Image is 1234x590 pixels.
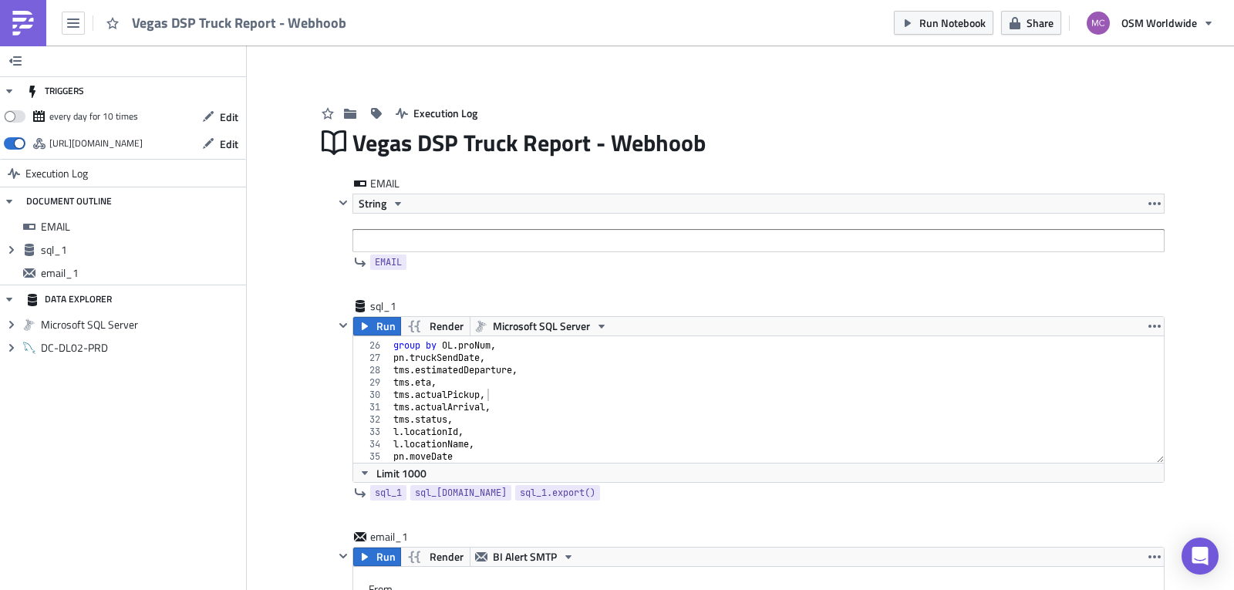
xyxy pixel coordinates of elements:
[49,132,143,155] div: https://pushmetrics.io/api/v1/report/3WLDnAXoke/webhook?token=05a803a5fb454614a312e85e3adb8308
[41,220,242,234] span: EMAIL
[41,341,242,355] span: DC-DL02-PRD
[1182,538,1219,575] div: Open Intercom Messenger
[220,136,238,152] span: Edit
[41,243,242,257] span: sql_1
[49,105,138,128] div: every day for 10 times
[388,101,485,125] button: Execution Log
[515,485,600,501] a: sql_1.export()
[470,548,580,566] button: BI Alert SMTP
[1121,15,1197,31] span: OSM Worldwide
[430,317,464,335] span: Render
[376,317,396,335] span: Run
[26,187,112,215] div: DOCUMENT OUTLINE
[376,548,396,566] span: Run
[370,529,432,544] span: email_1
[493,317,590,335] span: Microsoft SQL Server
[1001,11,1061,35] button: Share
[353,464,432,482] button: Limit 1000
[26,77,84,105] div: TRIGGERS
[353,389,390,401] div: 30
[11,11,35,35] img: PushMetrics
[353,450,390,463] div: 35
[520,485,595,501] span: sql_1.export()
[375,485,402,501] span: sql_1
[353,548,401,566] button: Run
[194,105,246,129] button: Edit
[359,194,386,213] span: String
[353,413,390,426] div: 32
[430,548,464,566] span: Render
[353,317,401,335] button: Run
[919,15,986,31] span: Run Notebook
[334,547,352,565] button: Hide content
[400,548,470,566] button: Render
[1077,6,1222,40] button: OSM Worldwide
[493,548,557,566] span: BI Alert SMTP
[194,132,246,156] button: Edit
[353,339,390,352] div: 26
[400,317,470,335] button: Render
[352,126,707,160] span: Vegas DSP Truck Report - Webhoob
[41,266,242,280] span: email_1
[353,426,390,438] div: 33
[894,11,993,35] button: Run Notebook
[415,485,507,501] span: sql_[DOMAIN_NAME]
[410,485,511,501] a: sql_[DOMAIN_NAME]
[25,160,88,187] span: Execution Log
[220,109,238,125] span: Edit
[376,465,427,481] span: Limit 1000
[370,255,406,270] a: EMAIL
[353,364,390,376] div: 28
[375,255,402,270] span: EMAIL
[1027,15,1054,31] span: Share
[470,317,613,335] button: Microsoft SQL Server
[353,194,410,213] button: String
[353,401,390,413] div: 31
[370,298,432,314] span: sql_1
[353,376,390,389] div: 29
[370,485,406,501] a: sql_1
[1085,10,1111,36] img: Avatar
[370,176,432,191] span: EMAIL
[353,352,390,364] div: 27
[41,318,242,332] span: Microsoft SQL Server
[334,194,352,212] button: Hide content
[334,316,352,335] button: Hide content
[132,13,348,33] span: Vegas DSP Truck Report - Webhoob
[413,105,477,121] span: Execution Log
[26,285,112,313] div: DATA EXPLORER
[353,438,390,450] div: 34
